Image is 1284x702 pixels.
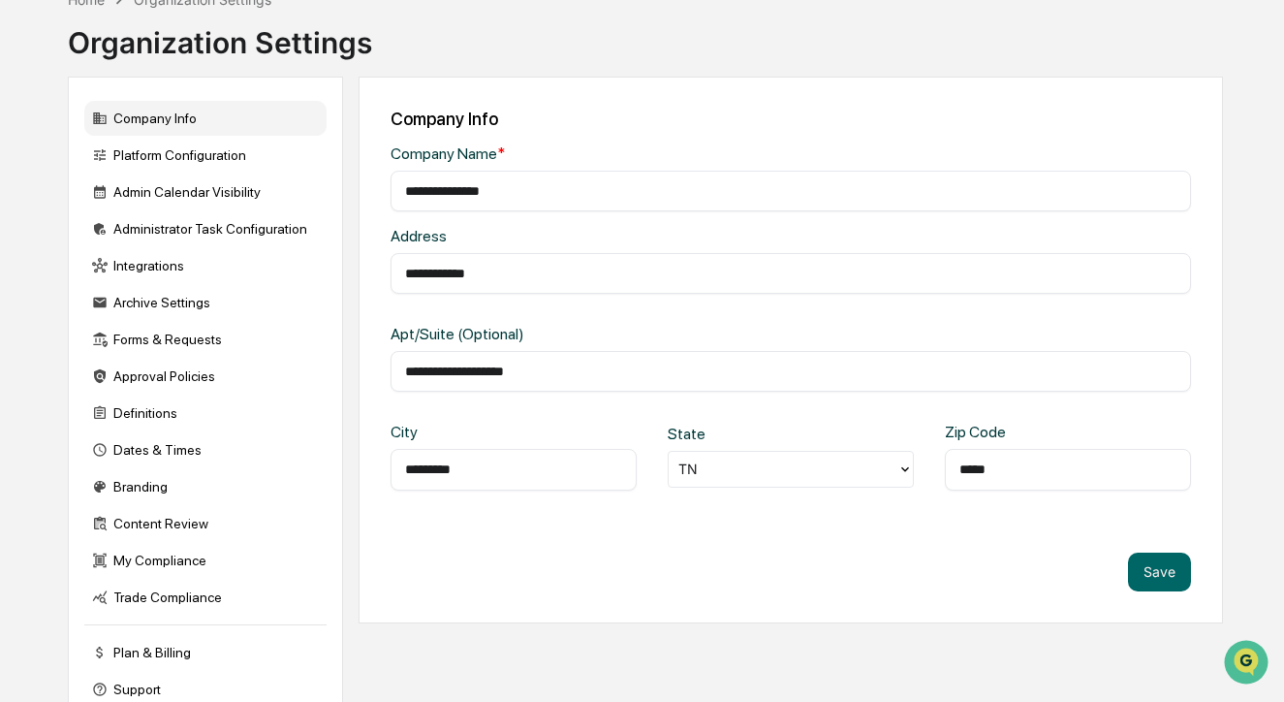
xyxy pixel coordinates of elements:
div: Address [391,227,751,245]
a: 🔎Data Lookup [12,273,130,308]
div: Trade Compliance [84,580,327,615]
div: Organization Settings [68,10,372,60]
span: Preclearance [39,244,125,264]
p: How can we help? [19,41,353,72]
div: Platform Configuration [84,138,327,173]
div: Zip Code [945,423,1055,441]
img: 1746055101610-c473b297-6a78-478c-a979-82029cc54cd1 [19,148,54,183]
div: Archive Settings [84,285,327,320]
div: Integrations [84,248,327,283]
div: Company Info [84,101,327,136]
div: 🖐️ [19,246,35,262]
a: 🗄️Attestations [133,237,248,271]
button: Save [1128,553,1191,591]
span: Pylon [193,329,235,343]
span: Data Lookup [39,281,122,301]
div: 🗄️ [141,246,156,262]
div: Plan & Billing [84,635,327,670]
div: Approval Policies [84,359,327,394]
div: Start new chat [66,148,318,168]
a: Powered byPylon [137,328,235,343]
button: Start new chat [329,154,353,177]
span: Attestations [160,244,240,264]
iframe: Open customer support [1222,638,1274,690]
div: Apt/Suite (Optional) [391,325,751,343]
div: Administrator Task Configuration [84,211,327,246]
div: Dates & Times [84,432,327,467]
div: My Compliance [84,543,327,578]
div: Company Name [391,144,751,163]
div: Company Info [391,109,1192,129]
div: Forms & Requests [84,322,327,357]
div: City [391,423,501,441]
a: 🖐️Preclearance [12,237,133,271]
div: Definitions [84,396,327,431]
div: State [668,425,778,443]
div: We're available if you need us! [66,168,245,183]
div: Branding [84,469,327,504]
div: Content Review [84,506,327,541]
div: Admin Calendar Visibility [84,175,327,209]
div: 🔎 [19,283,35,299]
